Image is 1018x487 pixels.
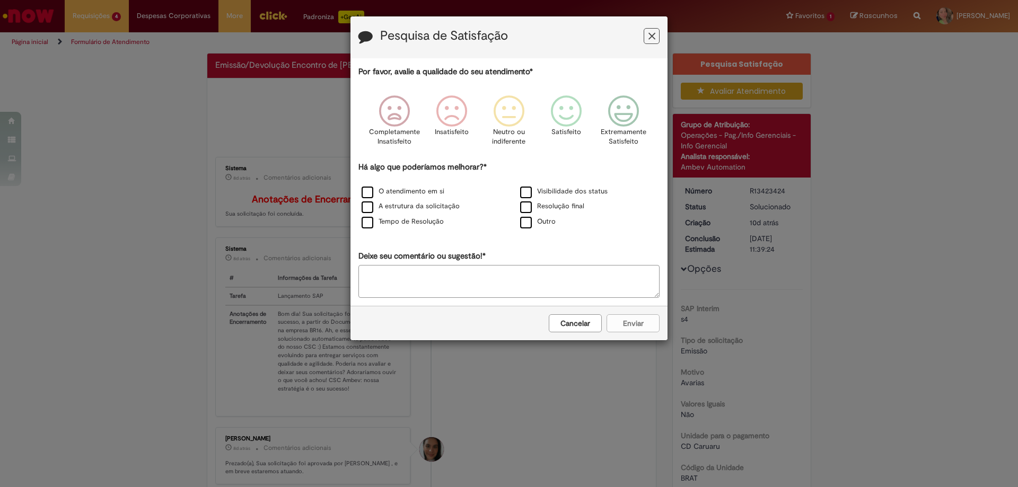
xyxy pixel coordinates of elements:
label: Deixe seu comentário ou sugestão!* [358,251,486,262]
label: A estrutura da solicitação [362,201,460,211]
p: Insatisfeito [435,127,469,137]
p: Extremamente Satisfeito [601,127,646,147]
label: Por favor, avalie a qualidade do seu atendimento* [358,66,533,77]
div: Extremamente Satisfeito [596,87,651,160]
p: Completamente Insatisfeito [369,127,420,147]
div: Completamente Insatisfeito [367,87,421,160]
label: Visibilidade dos status [520,187,608,197]
label: Tempo de Resolução [362,217,444,227]
div: Há algo que poderíamos melhorar?* [358,162,660,230]
label: O atendimento em si [362,187,444,197]
label: Pesquisa de Satisfação [380,29,508,43]
button: Cancelar [549,314,602,332]
div: Neutro ou indiferente [482,87,536,160]
label: Outro [520,217,556,227]
div: Insatisfeito [425,87,479,160]
p: Satisfeito [551,127,581,137]
label: Resolução final [520,201,584,211]
div: Satisfeito [539,87,593,160]
p: Neutro ou indiferente [490,127,528,147]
